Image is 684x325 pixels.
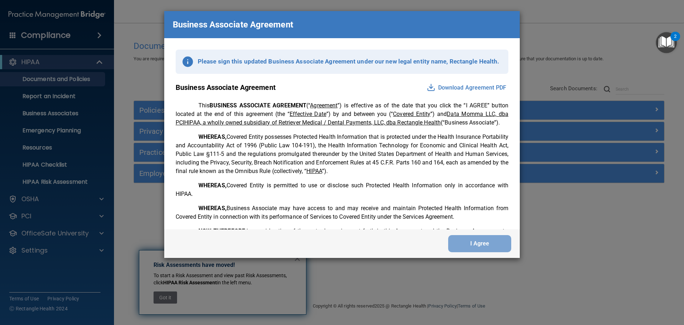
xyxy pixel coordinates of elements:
[310,102,337,109] u: Agreement
[561,274,675,303] iframe: Drift Widget Chat Controller
[674,36,677,46] div: 2
[176,133,508,176] p: Covered Entity possesses Protected Health Information that is protected under the Health Insuranc...
[198,133,227,140] span: WHEREAS,
[198,205,227,212] span: WHEREAS,
[393,111,430,117] u: Covered Entity
[209,102,306,109] span: BUSINESS ASSOCIATE AGREEMENT
[656,32,677,53] button: Open Resource Center, 2 new notifications
[176,227,508,253] p: in consideration of the mutual promises set forth in this Agreement and the Business Arrangements...
[176,181,508,198] p: Covered Entity is permitted to use or disclose such Protected Health Information only in accordan...
[290,111,326,117] u: Effective Date
[306,168,322,174] u: HIPAA
[198,228,247,234] span: NOW THEREFORE,
[176,101,508,127] p: This (“ ”) is effective as of the date that you click the “I AGREE” button located at the end of ...
[176,81,276,94] p: Business Associate Agreement
[425,82,508,93] button: Download Agreement PDF
[448,235,511,252] button: I Agree
[198,182,227,189] span: WHEREAS,
[176,204,508,221] p: Business Associate may have access to and may receive and maintain Protected Health Information f...
[198,56,499,67] p: Please sign this updated Business Associate Agreement under our new legal entity name, Rectangle ...
[173,17,293,32] p: Business Associate Agreement
[176,111,508,126] u: Data Momma LLC, dba PCIHIPAA, a wholly owned subsidiary of Retriever Medical / Dental Payments, L...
